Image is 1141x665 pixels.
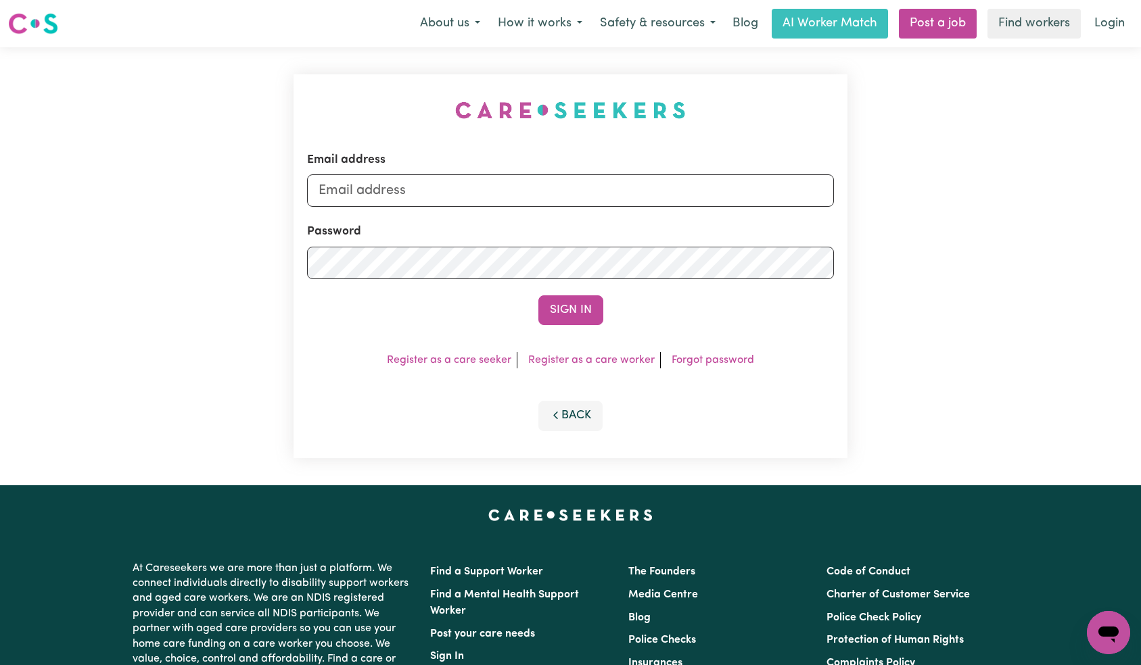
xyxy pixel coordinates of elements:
a: Login [1086,9,1133,39]
label: Password [307,223,361,241]
iframe: Button to launch messaging window [1087,611,1130,654]
button: About us [411,9,489,38]
a: Forgot password [672,355,754,366]
a: Sign In [430,651,464,662]
a: Charter of Customer Service [826,589,970,600]
button: Safety & resources [591,9,724,38]
a: AI Worker Match [772,9,888,39]
a: Code of Conduct [826,566,910,577]
input: Email address [307,174,835,207]
button: Sign In [538,295,603,325]
a: Police Check Policy [826,612,921,623]
a: Blog [724,9,766,39]
a: The Founders [628,566,695,577]
a: Careseekers logo [8,8,58,39]
a: Blog [628,612,651,623]
a: Register as a care seeker [387,355,511,366]
a: Protection of Human Rights [826,635,964,645]
a: Police Checks [628,635,696,645]
a: Find a Mental Health Support Worker [430,589,579,616]
a: Find workers [987,9,1081,39]
a: Media Centre [628,589,698,600]
a: Post a job [899,9,977,39]
a: Register as a care worker [528,355,655,366]
label: Email address [307,151,386,169]
a: Careseekers home page [488,510,653,520]
button: How it works [489,9,591,38]
img: Careseekers logo [8,11,58,36]
a: Find a Support Worker [430,566,543,577]
button: Back [538,401,603,430]
a: Post your care needs [430,629,535,639]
